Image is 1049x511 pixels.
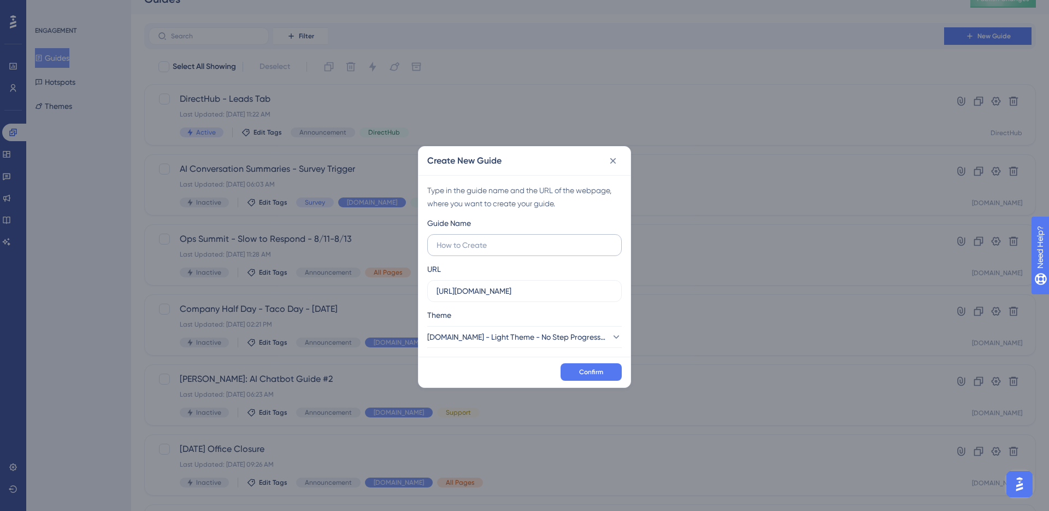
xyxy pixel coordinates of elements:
span: Need Help? [26,3,68,16]
span: [DOMAIN_NAME] - Light Theme - No Step Progress Indicator [427,330,606,344]
div: Type in the guide name and the URL of the webpage, where you want to create your guide. [427,184,622,210]
div: URL [427,263,441,276]
span: Confirm [579,368,603,376]
input: https://www.example.com [437,285,612,297]
input: How to Create [437,239,612,251]
iframe: UserGuiding AI Assistant Launcher [1003,468,1036,501]
h2: Create New Guide [427,154,502,167]
span: Theme [427,309,451,322]
div: Guide Name [427,217,471,230]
